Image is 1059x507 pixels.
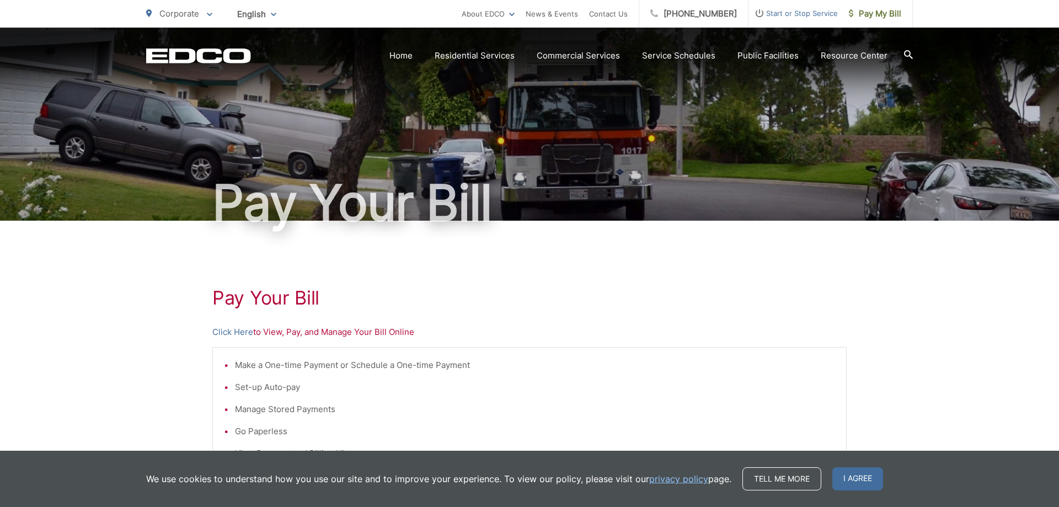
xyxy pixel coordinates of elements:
[235,447,835,460] li: View Payment and Billing History
[589,7,628,20] a: Contact Us
[649,472,708,485] a: privacy policy
[212,287,847,309] h1: Pay Your Bill
[849,7,901,20] span: Pay My Bill
[146,48,251,63] a: EDCD logo. Return to the homepage.
[526,7,578,20] a: News & Events
[235,359,835,372] li: Make a One-time Payment or Schedule a One-time Payment
[146,472,731,485] p: We use cookies to understand how you use our site and to improve your experience. To view our pol...
[229,4,285,24] span: English
[235,403,835,416] li: Manage Stored Payments
[435,49,515,62] a: Residential Services
[821,49,887,62] a: Resource Center
[235,381,835,394] li: Set-up Auto-pay
[212,325,253,339] a: Click Here
[642,49,715,62] a: Service Schedules
[235,425,835,438] li: Go Paperless
[146,175,913,231] h1: Pay Your Bill
[742,467,821,490] a: Tell me more
[159,8,199,19] span: Corporate
[389,49,413,62] a: Home
[462,7,515,20] a: About EDCO
[832,467,883,490] span: I agree
[537,49,620,62] a: Commercial Services
[212,325,847,339] p: to View, Pay, and Manage Your Bill Online
[737,49,799,62] a: Public Facilities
